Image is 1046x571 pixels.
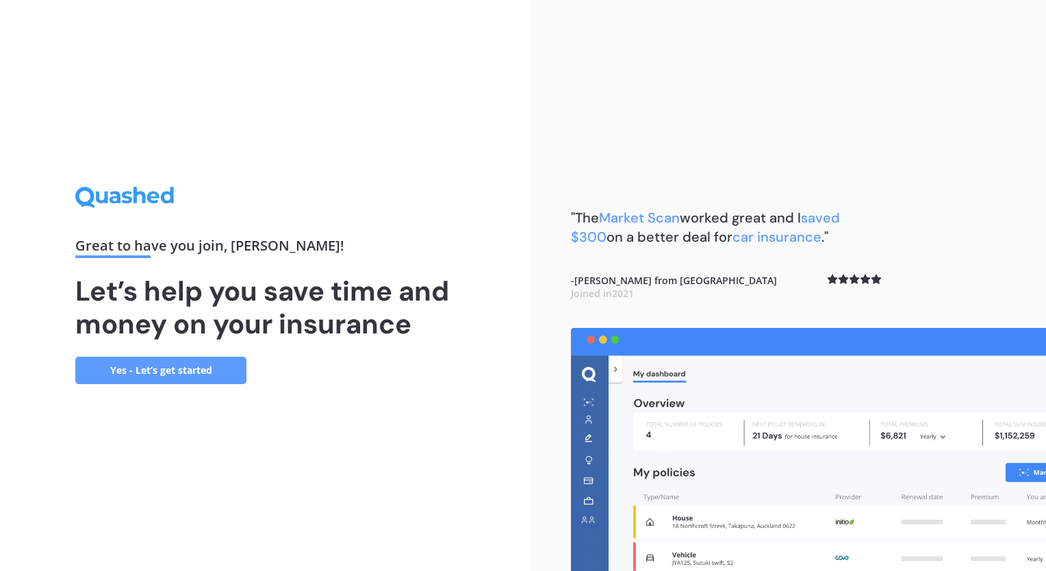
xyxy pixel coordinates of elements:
span: Market Scan [599,209,680,227]
h1: Let’s help you save time and money on your insurance [75,275,455,340]
span: saved $300 [571,209,840,246]
span: Joined in 2021 [571,287,634,300]
b: - [PERSON_NAME] from [GEOGRAPHIC_DATA] [571,274,777,301]
b: "The worked great and I on a better deal for ." [571,209,840,246]
div: Great to have you join , [PERSON_NAME] ! [75,239,455,258]
a: Yes - Let’s get started [75,357,246,384]
img: dashboard.webp [571,328,1046,571]
span: car insurance [732,228,821,246]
